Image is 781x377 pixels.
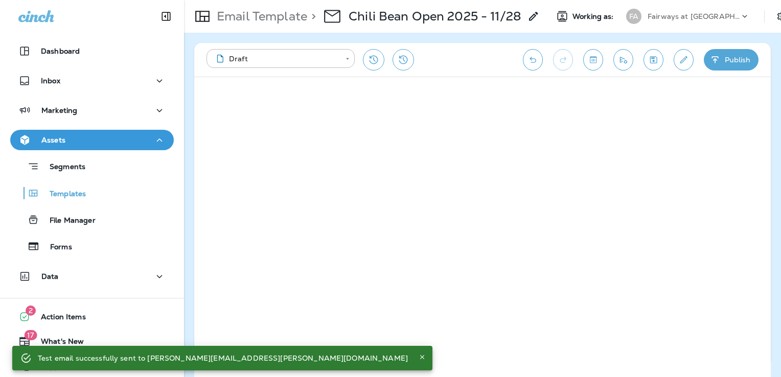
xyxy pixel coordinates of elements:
button: Forms [10,235,174,257]
button: Send test email [613,49,633,70]
p: Templates [39,190,86,199]
button: Undo [523,49,543,70]
p: > [307,9,316,24]
span: Working as: [572,12,616,21]
p: Inbox [41,77,60,85]
span: 17 [24,330,37,340]
button: Collapse Sidebar [152,6,180,27]
p: Fairways at [GEOGRAPHIC_DATA] [648,12,740,20]
button: Close [416,351,428,363]
div: Test email successfully sent to [PERSON_NAME][EMAIL_ADDRESS][PERSON_NAME][DOMAIN_NAME] [38,349,408,367]
p: Email Template [213,9,307,24]
button: Toggle preview [583,49,603,70]
span: Action Items [31,313,86,325]
p: Chili Bean Open 2025 - 11/28 [349,9,521,24]
button: Save [644,49,663,70]
button: View Changelog [393,49,414,70]
button: Inbox [10,70,174,91]
button: Edit details [674,49,694,70]
span: 2 [26,305,36,316]
div: FA [626,9,641,24]
button: Marketing [10,100,174,121]
button: Dashboard [10,41,174,61]
button: Support [10,356,174,376]
p: Data [41,272,59,280]
button: Data [10,266,174,287]
p: Marketing [41,106,77,114]
p: Segments [39,162,85,173]
button: Restore from previous version [363,49,384,70]
p: File Manager [39,216,96,226]
button: Templates [10,182,174,204]
button: Publish [704,49,759,70]
button: File Manager [10,209,174,230]
button: Segments [10,155,174,177]
button: 2Action Items [10,307,174,327]
p: Forms [40,243,72,252]
p: Dashboard [41,47,80,55]
p: Assets [41,136,65,144]
div: Draft [214,54,338,64]
span: What's New [31,337,84,349]
button: Assets [10,130,174,150]
button: 17What's New [10,331,174,351]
